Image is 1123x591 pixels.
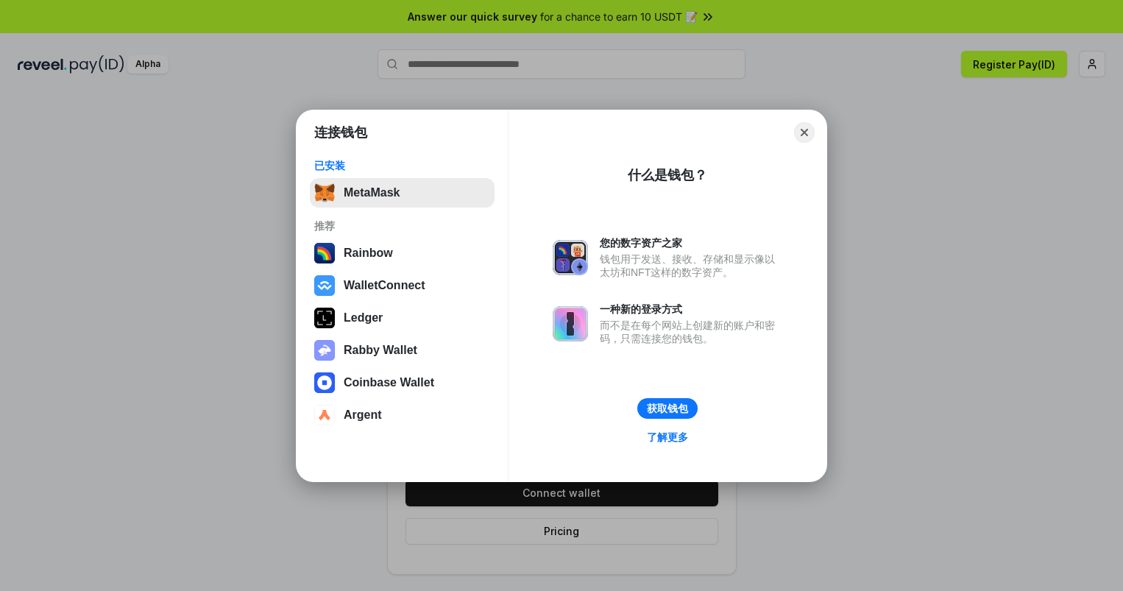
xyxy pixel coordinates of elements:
button: Close [794,122,815,143]
button: Coinbase Wallet [310,368,495,397]
img: svg+xml,%3Csvg%20xmlns%3D%22http%3A%2F%2Fwww.w3.org%2F2000%2Fsvg%22%20fill%3D%22none%22%20viewBox... [553,240,588,275]
div: 您的数字资产之家 [600,236,782,250]
button: MetaMask [310,178,495,208]
img: svg+xml,%3Csvg%20width%3D%2228%22%20height%3D%2228%22%20viewBox%3D%220%200%2028%2028%22%20fill%3D... [314,275,335,296]
img: svg+xml,%3Csvg%20width%3D%2228%22%20height%3D%2228%22%20viewBox%3D%220%200%2028%2028%22%20fill%3D... [314,372,335,393]
div: Rabby Wallet [344,344,417,357]
img: svg+xml,%3Csvg%20width%3D%2228%22%20height%3D%2228%22%20viewBox%3D%220%200%2028%2028%22%20fill%3D... [314,405,335,425]
div: Coinbase Wallet [344,376,434,389]
button: Ledger [310,303,495,333]
button: 获取钱包 [637,398,698,419]
button: Rainbow [310,238,495,268]
div: 了解更多 [647,431,688,444]
img: svg+xml,%3Csvg%20width%3D%22120%22%20height%3D%22120%22%20viewBox%3D%220%200%20120%20120%22%20fil... [314,243,335,263]
img: svg+xml,%3Csvg%20xmlns%3D%22http%3A%2F%2Fwww.w3.org%2F2000%2Fsvg%22%20fill%3D%22none%22%20viewBox... [553,306,588,341]
div: 已安装 [314,159,490,172]
div: WalletConnect [344,279,425,292]
div: 而不是在每个网站上创建新的账户和密码，只需连接您的钱包。 [600,319,782,345]
img: svg+xml,%3Csvg%20fill%3D%22none%22%20height%3D%2233%22%20viewBox%3D%220%200%2035%2033%22%20width%... [314,183,335,203]
div: MetaMask [344,186,400,199]
div: Ledger [344,311,383,325]
h1: 连接钱包 [314,124,367,141]
div: 什么是钱包？ [628,166,707,184]
a: 了解更多 [638,428,697,447]
div: Argent [344,408,382,422]
div: 获取钱包 [647,402,688,415]
div: 钱包用于发送、接收、存储和显示像以太坊和NFT这样的数字资产。 [600,252,782,279]
button: Argent [310,400,495,430]
button: WalletConnect [310,271,495,300]
div: Rainbow [344,247,393,260]
button: Rabby Wallet [310,336,495,365]
div: 一种新的登录方式 [600,302,782,316]
div: 推荐 [314,219,490,233]
img: svg+xml,%3Csvg%20xmlns%3D%22http%3A%2F%2Fwww.w3.org%2F2000%2Fsvg%22%20fill%3D%22none%22%20viewBox... [314,340,335,361]
img: svg+xml,%3Csvg%20xmlns%3D%22http%3A%2F%2Fwww.w3.org%2F2000%2Fsvg%22%20width%3D%2228%22%20height%3... [314,308,335,328]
